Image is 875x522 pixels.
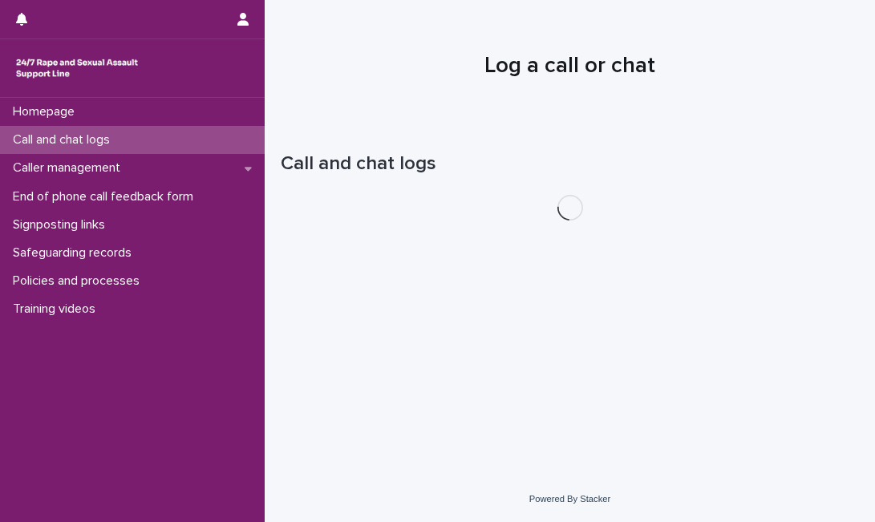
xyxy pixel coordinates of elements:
p: Call and chat logs [6,132,123,148]
h1: Call and chat logs [281,152,859,176]
p: Training videos [6,301,108,317]
h1: Log a call or chat [281,53,859,80]
p: Safeguarding records [6,245,144,261]
p: End of phone call feedback form [6,189,206,204]
img: rhQMoQhaT3yELyF149Cw [13,52,141,84]
p: Homepage [6,104,87,119]
p: Policies and processes [6,273,152,289]
p: Signposting links [6,217,118,233]
a: Powered By Stacker [529,494,610,504]
p: Caller management [6,160,133,176]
